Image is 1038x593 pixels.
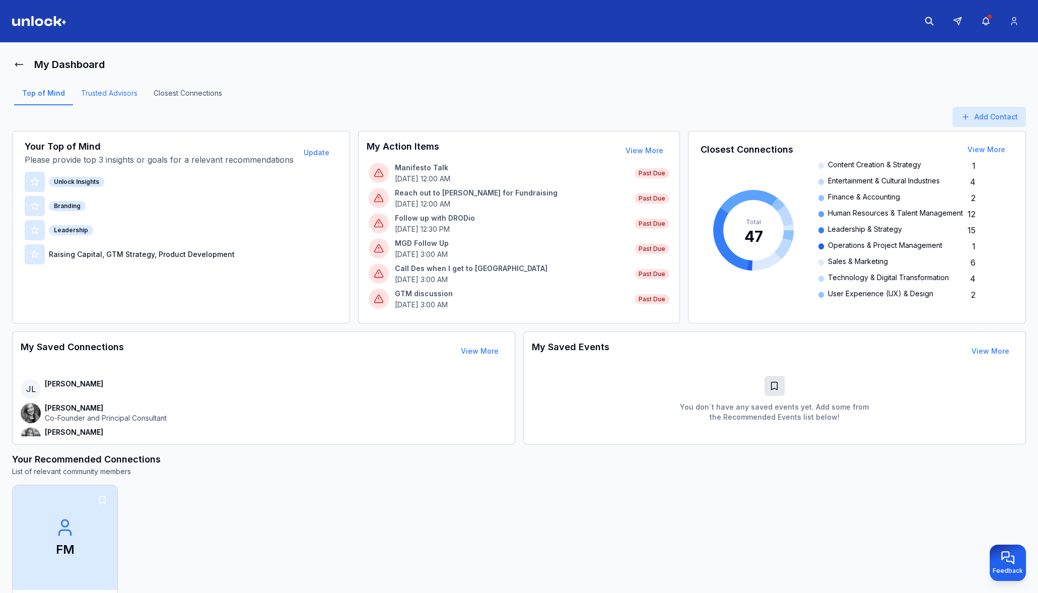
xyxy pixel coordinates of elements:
span: Finance & Accounting [828,192,900,204]
h3: Your Top of Mind [25,140,294,154]
button: Add Contact [952,107,1026,127]
p: [DATE] 12:00 AM [395,199,629,209]
a: View More [972,347,1009,355]
p: MGD Follow Up [395,238,629,248]
span: 6 [971,256,976,269]
span: 15 [967,224,976,236]
span: Human Resources & Talent Management [828,208,963,220]
p: [DATE] 3:00 AM [395,249,629,259]
span: Feedback [993,567,1023,575]
p: You don`t have any saved events yet. Add some from the Recommended Events list below! [674,402,875,422]
span: 1 [972,160,976,172]
p: [PERSON_NAME] [45,379,103,389]
button: View More [453,341,507,361]
button: Update [296,143,337,163]
p: Raising Capital, GTM Strategy, Product Development [49,249,235,259]
img: Logo [12,16,66,26]
p: [DATE] 3:00 AM [395,275,629,285]
p: Please provide top 3 insights or goals for a relevant recommendations [25,154,294,166]
div: Branding [49,201,86,211]
button: View More [963,341,1017,361]
p: Co-Founder and Principal Consultant [45,413,167,423]
button: View More [959,140,1013,160]
span: 12 [967,208,976,220]
button: Provide feedback [990,545,1026,581]
p: [DATE] 12:00 AM [395,174,629,184]
span: Past Due [635,193,669,204]
p: FM [56,542,75,558]
p: Call Des when I get to [GEOGRAPHIC_DATA] [395,263,629,274]
h3: Your Recommended Connections [12,452,1026,467]
span: Entertainment & Cultural Industries [828,176,940,188]
span: Past Due [635,269,669,279]
tspan: Total [746,218,761,226]
a: Closest Connections [146,88,230,105]
div: Unlock Insights [49,177,104,187]
a: Trusted Advisors [73,88,146,105]
span: Past Due [635,244,669,254]
span: Past Due [635,168,669,178]
p: [DATE] 12:30 PM [395,224,629,234]
span: 2 [971,289,976,301]
p: GTM discussion [395,289,629,299]
span: 4 [970,176,976,188]
h3: My Saved Connections [21,340,124,362]
tspan: 47 [744,227,763,245]
p: [PERSON_NAME] [45,427,106,437]
button: View More [617,141,671,161]
span: Content Creation & Strategy [828,160,921,172]
p: Reach out to [PERSON_NAME] for Fundraising [395,188,629,198]
p: Follow up with DRODio [395,213,629,223]
div: Leadership [49,225,93,235]
p: Manifesto Talk [395,163,629,173]
h3: Closest Connections [701,143,793,157]
p: List of relevant community members [12,467,1026,477]
img: contact-avatar [21,427,41,447]
h3: My Action Items [367,140,439,162]
span: 1 [972,240,976,252]
p: [DATE] 3:00 AM [395,300,629,310]
span: Sales & Marketing [828,256,888,269]
span: User Experience (UX) & Design [828,289,933,301]
span: Technology & Digital Transformation [828,273,949,285]
span: Leadership & Strategy [828,224,902,236]
span: Past Due [635,219,669,229]
h1: My Dashboard [34,57,105,72]
p: [PERSON_NAME] [45,403,167,413]
a: Top of Mind [14,88,73,105]
h3: My Saved Events [532,340,609,362]
span: Past Due [635,294,669,304]
span: 2 [971,192,976,204]
span: Operations & Project Management [828,240,942,252]
span: JL [21,379,41,399]
span: 4 [970,273,976,285]
img: contact-avatar [21,403,41,423]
